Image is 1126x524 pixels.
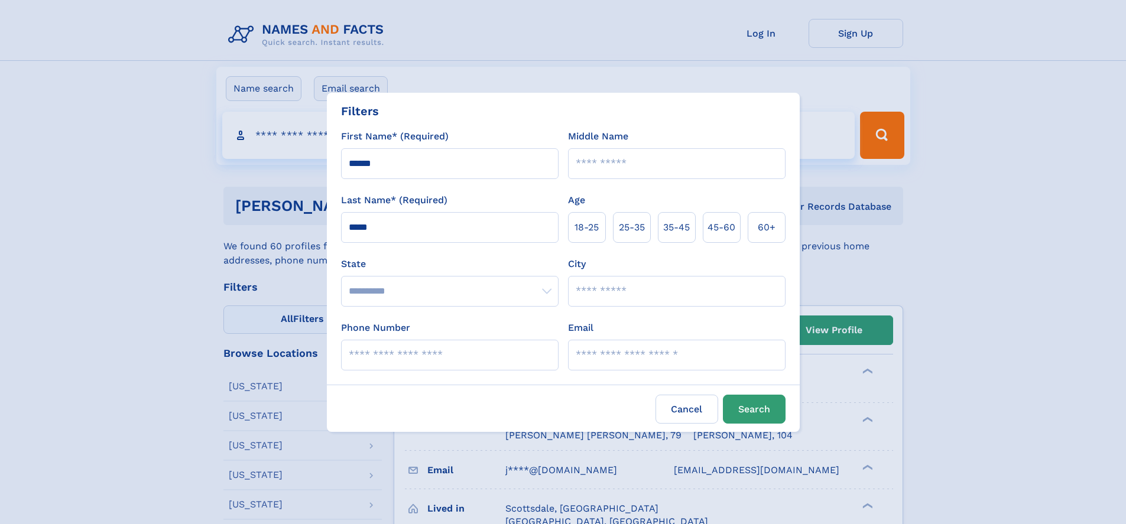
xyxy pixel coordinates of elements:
label: Phone Number [341,321,410,335]
label: Cancel [656,395,718,424]
span: 25‑35 [619,220,645,235]
span: 45‑60 [708,220,735,235]
label: State [341,257,559,271]
label: Email [568,321,593,335]
label: Age [568,193,585,207]
label: First Name* (Required) [341,129,449,144]
label: City [568,257,586,271]
label: Middle Name [568,129,628,144]
div: Filters [341,102,379,120]
span: 35‑45 [663,220,690,235]
span: 60+ [758,220,775,235]
span: 18‑25 [575,220,599,235]
label: Last Name* (Required) [341,193,447,207]
button: Search [723,395,786,424]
